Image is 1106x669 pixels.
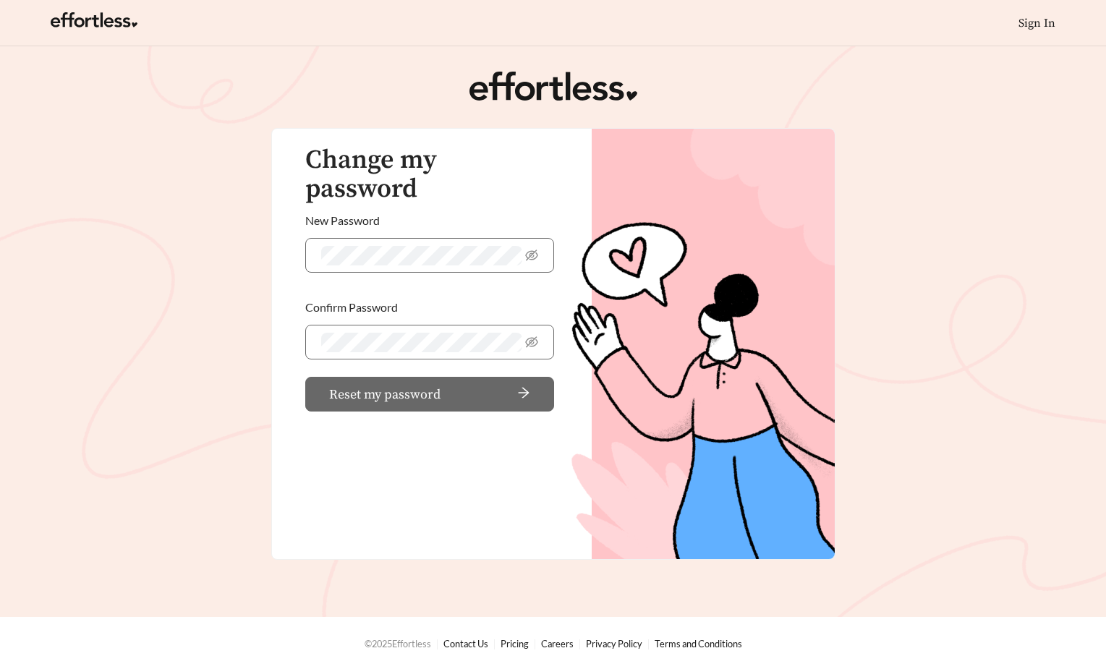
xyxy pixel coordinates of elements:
[525,249,538,262] span: eye-invisible
[525,336,538,349] span: eye-invisible
[655,638,742,649] a: Terms and Conditions
[541,638,574,649] a: Careers
[1018,16,1055,30] a: Sign In
[305,203,380,238] label: New Password
[365,638,431,649] span: © 2025 Effortless
[321,246,522,265] input: New Password
[501,638,529,649] a: Pricing
[305,377,554,412] button: Reset my passwordarrow-right
[586,638,642,649] a: Privacy Policy
[305,146,554,203] h3: Change my password
[305,290,398,325] label: Confirm Password
[321,333,522,352] input: Confirm Password
[443,638,488,649] a: Contact Us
